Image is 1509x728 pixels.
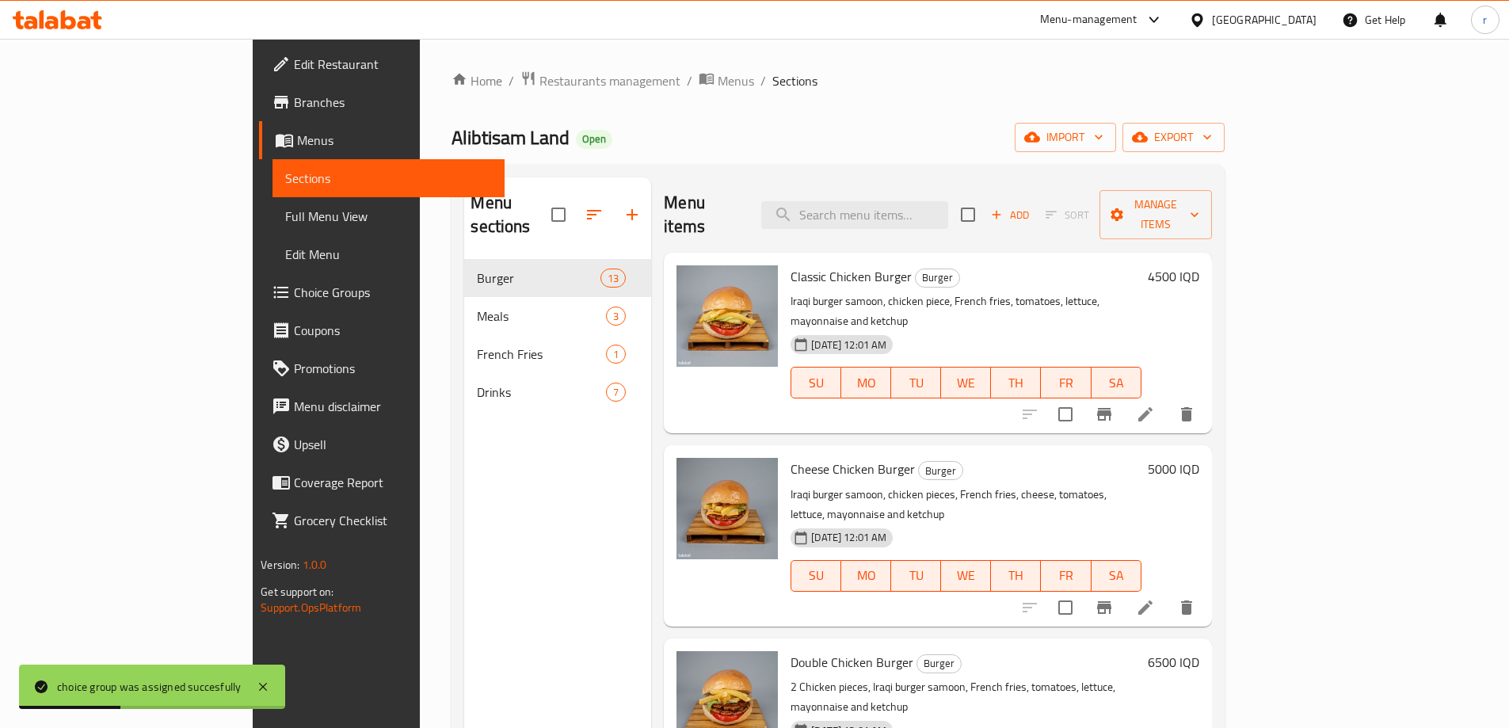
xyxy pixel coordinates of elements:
span: SA [1098,372,1135,394]
button: Add section [613,196,651,234]
span: Select section first [1035,203,1099,227]
div: items [600,269,626,288]
button: Branch-specific-item [1085,589,1123,627]
span: Branches [294,93,492,112]
button: TU [891,560,941,592]
div: Burger13 [464,259,651,297]
button: SA [1092,367,1141,398]
button: FR [1041,560,1091,592]
div: Burger [916,654,962,673]
button: WE [941,560,991,592]
a: Choice Groups [259,273,505,311]
img: Classic Chicken Burger [676,265,778,367]
span: Choice Groups [294,283,492,302]
span: Upsell [294,435,492,454]
span: Restaurants management [539,71,680,90]
span: Get support on: [261,581,333,602]
button: TH [991,560,1041,592]
input: search [761,201,948,229]
button: TU [891,367,941,398]
a: Edit menu item [1136,598,1155,617]
span: Double Chicken Burger [791,650,913,674]
div: items [606,383,626,402]
button: SA [1092,560,1141,592]
div: Meals3 [464,297,651,335]
button: FR [1041,367,1091,398]
span: Menus [718,71,754,90]
h2: Menu sections [471,191,551,238]
span: Burger [919,462,962,480]
a: Promotions [259,349,505,387]
a: Sections [272,159,505,197]
a: Full Menu View [272,197,505,235]
span: TH [997,564,1035,587]
span: r [1483,11,1487,29]
span: 7 [607,385,625,400]
li: / [687,71,692,90]
a: Menu disclaimer [259,387,505,425]
a: Edit Menu [272,235,505,273]
h6: 4500 IQD [1148,265,1199,288]
span: Select to update [1049,591,1082,624]
span: Coupons [294,321,492,340]
button: export [1122,123,1225,152]
span: Manage items [1112,195,1199,234]
button: WE [941,367,991,398]
div: French Fries [477,345,606,364]
span: Meals [477,307,606,326]
span: Burger [917,654,961,673]
h6: 5000 IQD [1148,458,1199,480]
button: MO [841,560,891,592]
span: 13 [601,271,625,286]
span: Select to update [1049,398,1082,431]
span: Add [989,206,1031,224]
button: SU [791,560,841,592]
span: TH [997,372,1035,394]
div: Burger [915,269,960,288]
span: Select all sections [542,198,575,231]
div: Burger [918,461,963,480]
button: SU [791,367,841,398]
span: export [1135,128,1212,147]
span: 1.0.0 [303,555,327,575]
button: Manage items [1099,190,1212,239]
span: Menu disclaimer [294,397,492,416]
a: Branches [259,83,505,121]
span: TU [897,564,935,587]
span: SU [798,564,835,587]
span: Open [576,132,612,146]
span: TU [897,372,935,394]
a: Edit Restaurant [259,45,505,83]
nav: breadcrumb [452,71,1224,91]
a: Support.OpsPlatform [261,597,361,618]
span: SU [798,372,835,394]
p: 2 Chicken pieces, Iraqi burger samoon, French fries, tomatoes, lettuce, mayonnaise and ketchup [791,677,1141,717]
span: Burger [477,269,600,288]
span: MO [848,372,885,394]
p: Iraqi burger samoon, chicken pieces, French fries, cheese, tomatoes, lettuce, mayonnaise and ketchup [791,485,1141,524]
a: Menus [699,71,754,91]
div: choice group was assigned succesfully [57,678,241,696]
span: FR [1047,564,1084,587]
div: Open [576,130,612,149]
div: Drinks [477,383,606,402]
div: Menu-management [1040,10,1137,29]
div: Drinks7 [464,373,651,411]
div: items [606,307,626,326]
a: Upsell [259,425,505,463]
span: Select section [951,198,985,231]
a: Coupons [259,311,505,349]
span: 1 [607,347,625,362]
nav: Menu sections [464,253,651,417]
span: SA [1098,564,1135,587]
span: Grocery Checklist [294,511,492,530]
a: Edit menu item [1136,405,1155,424]
h6: 6500 IQD [1148,651,1199,673]
a: Menus [259,121,505,159]
button: Branch-specific-item [1085,395,1123,433]
span: [DATE] 12:01 AM [805,337,893,353]
span: WE [947,564,985,587]
span: Coverage Report [294,473,492,492]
